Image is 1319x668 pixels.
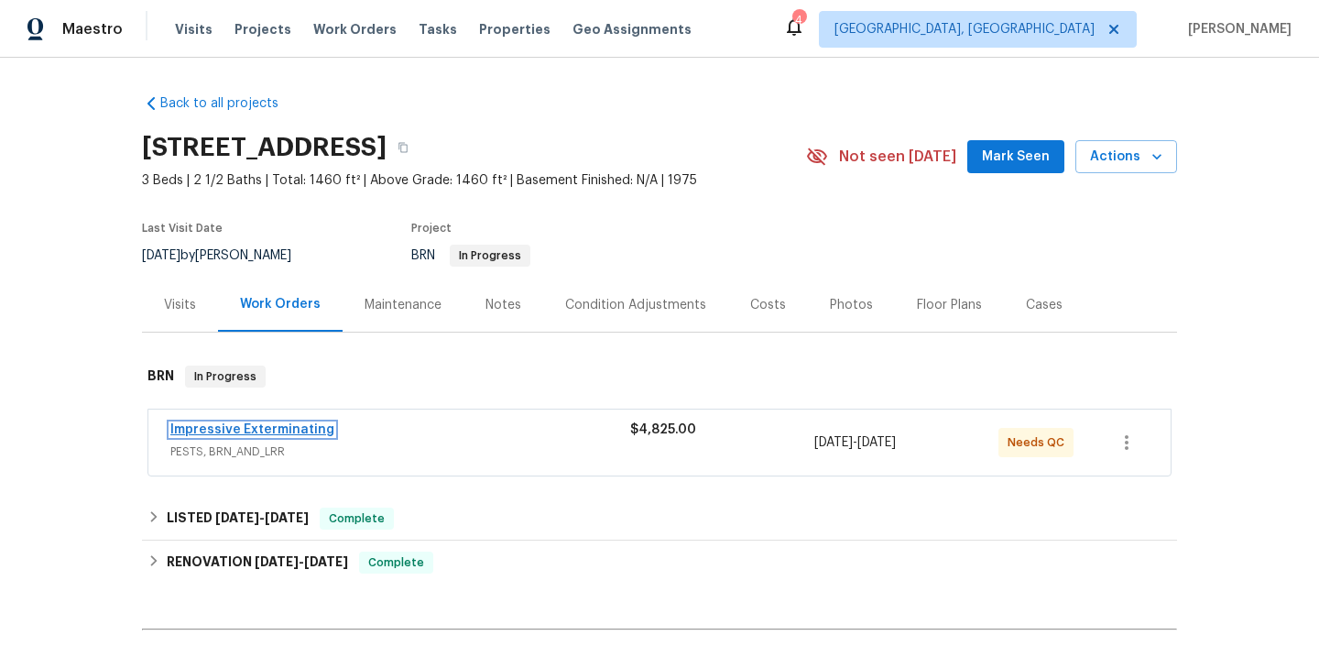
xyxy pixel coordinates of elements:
[830,296,873,314] div: Photos
[1181,20,1292,38] span: [PERSON_NAME]
[187,367,264,386] span: In Progress
[419,23,457,36] span: Tasks
[240,295,321,313] div: Work Orders
[572,20,692,38] span: Geo Assignments
[215,511,259,524] span: [DATE]
[814,433,896,452] span: -
[142,347,1177,406] div: BRN In Progress
[255,555,299,568] span: [DATE]
[750,296,786,314] div: Costs
[814,436,853,449] span: [DATE]
[265,511,309,524] span: [DATE]
[304,555,348,568] span: [DATE]
[234,20,291,38] span: Projects
[387,131,420,164] button: Copy Address
[62,20,123,38] span: Maestro
[792,11,805,29] div: 4
[142,245,313,267] div: by [PERSON_NAME]
[361,553,431,572] span: Complete
[411,223,452,234] span: Project
[142,171,806,190] span: 3 Beds | 2 1/2 Baths | Total: 1460 ft² | Above Grade: 1460 ft² | Basement Finished: N/A | 1975
[164,296,196,314] div: Visits
[452,250,529,261] span: In Progress
[313,20,397,38] span: Work Orders
[834,20,1095,38] span: [GEOGRAPHIC_DATA], [GEOGRAPHIC_DATA]
[630,423,696,436] span: $4,825.00
[147,366,174,388] h6: BRN
[175,20,213,38] span: Visits
[365,296,441,314] div: Maintenance
[485,296,521,314] div: Notes
[167,508,309,530] h6: LISTED
[565,296,706,314] div: Condition Adjustments
[142,94,318,113] a: Back to all projects
[967,140,1064,174] button: Mark Seen
[839,148,956,166] span: Not seen [DATE]
[411,249,530,262] span: BRN
[255,555,348,568] span: -
[167,552,348,574] h6: RENOVATION
[142,497,1177,541] div: LISTED [DATE]-[DATE]Complete
[1026,296,1063,314] div: Cases
[982,146,1050,169] span: Mark Seen
[215,511,309,524] span: -
[1090,146,1162,169] span: Actions
[1075,140,1177,174] button: Actions
[857,436,896,449] span: [DATE]
[142,223,223,234] span: Last Visit Date
[917,296,982,314] div: Floor Plans
[142,249,180,262] span: [DATE]
[1008,433,1072,452] span: Needs QC
[142,541,1177,585] div: RENOVATION [DATE]-[DATE]Complete
[322,509,392,528] span: Complete
[142,138,387,157] h2: [STREET_ADDRESS]
[170,443,630,461] span: PESTS, BRN_AND_LRR
[170,423,334,436] a: Impressive Exterminating
[479,20,550,38] span: Properties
